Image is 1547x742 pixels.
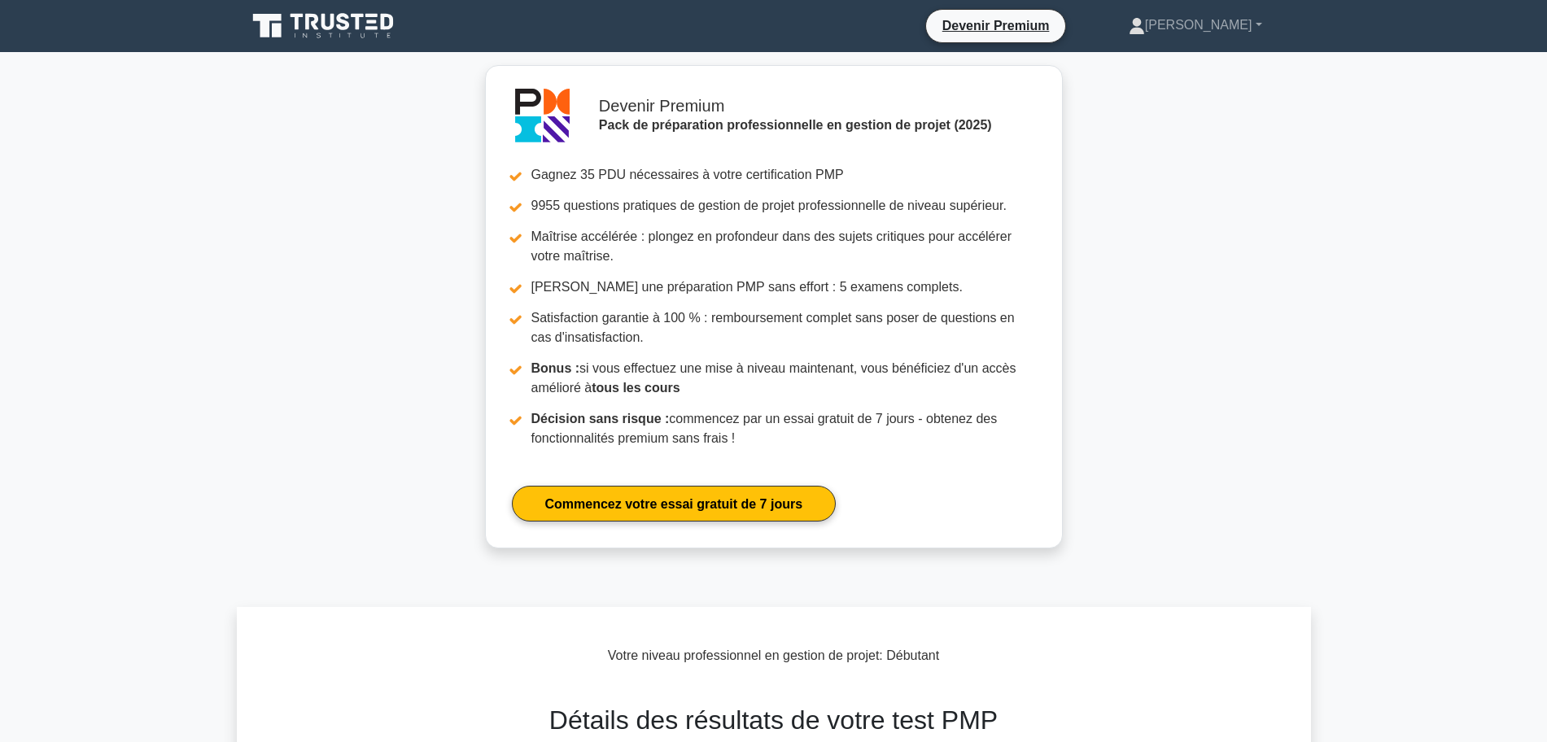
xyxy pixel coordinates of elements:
a: Devenir Premium [933,15,1060,36]
font: Devenir Premium [942,19,1050,33]
font: Votre niveau professionnel en gestion de projet [608,648,880,662]
a: [PERSON_NAME] [1090,9,1301,41]
font: [PERSON_NAME] [1145,18,1252,32]
font: : Débutant [879,648,939,662]
a: Commencez votre essai gratuit de 7 jours [512,486,837,521]
font: Détails des résultats de votre test PMP [549,705,998,735]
